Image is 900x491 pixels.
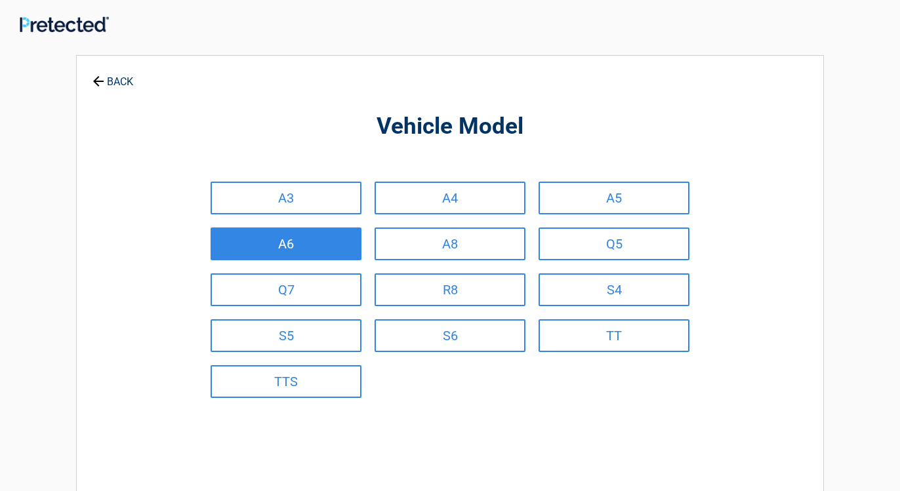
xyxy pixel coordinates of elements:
[211,365,361,398] a: TTS
[539,319,689,352] a: TT
[375,227,525,260] a: A8
[211,319,361,352] a: S5
[375,182,525,214] a: A4
[149,111,751,142] h2: Vehicle Model
[211,273,361,306] a: Q7
[375,319,525,352] a: S6
[539,182,689,214] a: A5
[90,64,136,87] a: BACK
[211,182,361,214] a: A3
[211,227,361,260] a: A6
[539,273,689,306] a: S4
[539,227,689,260] a: Q5
[20,16,109,33] img: Main Logo
[375,273,525,306] a: R8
